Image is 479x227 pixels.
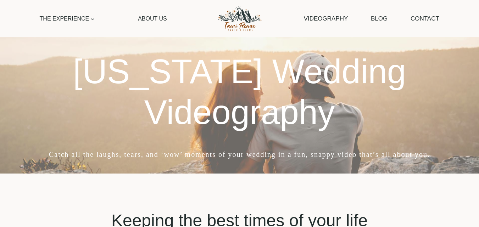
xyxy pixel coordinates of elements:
[17,51,462,132] h1: [US_STATE] Wedding Videography
[36,11,170,27] nav: Primary
[367,10,391,28] a: Blog
[40,14,95,23] span: The Experience
[36,11,98,27] a: The Experience
[17,149,462,159] h4: Catch all the laughs, tears, and ‘wow’ moments of your wedding in a fun, snappy video that’s all ...
[300,10,443,28] nav: Secondary
[300,10,352,28] a: Videography
[135,11,171,27] a: About Us
[407,10,443,28] a: Contact
[210,4,269,33] img: Tami Renae Photo & Films Logo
